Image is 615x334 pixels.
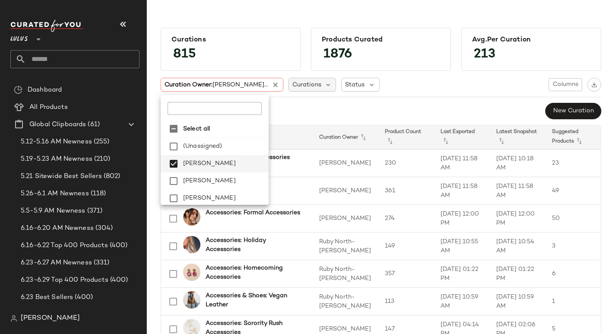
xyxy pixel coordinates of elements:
span: (331) [92,258,110,268]
th: Curation Owner [312,125,378,150]
td: 361 [378,177,434,205]
span: 5.26-6.1 AM Newness [21,189,89,199]
span: [PERSON_NAME] [183,172,236,190]
span: Curations [292,80,321,89]
td: [DATE] 11:58 AM [434,150,489,177]
span: [PERSON_NAME] [21,313,80,324]
span: (210) [92,154,111,164]
th: Latest Snapshot [489,125,545,150]
td: 49 [545,177,601,205]
img: 2726391_02_topdown_2025-07-23.jpg [183,264,200,281]
td: 113 [378,288,434,315]
span: 1876 [315,39,361,70]
img: 3259760_608212.jpg [183,236,200,253]
span: 213 [465,39,504,70]
span: Global Clipboards [29,120,86,130]
th: Suggested Products [545,125,601,150]
span: (97) [85,310,99,320]
td: [DATE] 10:54 AM [489,232,545,260]
th: Last Exported [434,125,489,150]
span: (371) [86,206,103,216]
b: Accessories: Formal Accessories [206,208,300,217]
div: Avg.per Curation [472,36,590,44]
span: (118) [89,189,106,199]
span: Columns [552,81,578,88]
td: [DATE] 11:58 AM [489,177,545,205]
img: 2735831_03_OM_2025-07-21.jpg [183,208,200,226]
td: 6 [545,260,601,288]
td: [PERSON_NAME] [312,150,378,177]
td: 23 [545,150,601,177]
span: Lulus [10,29,28,45]
button: New Curation [545,103,601,119]
td: 1 [545,288,601,315]
strong: Select all [183,124,210,134]
td: [DATE] 12:00 PM [434,205,489,232]
span: (400) [108,241,128,251]
span: Status [345,80,365,89]
td: 230 [378,150,434,177]
span: (802) [102,172,120,181]
td: [DATE] 01:22 PM [489,260,545,288]
span: 5.5-5.9 AM Newness [21,206,86,216]
span: (400) [73,293,93,302]
td: 149 [378,232,434,260]
span: 6.23-6.29 Top 400 Products [21,275,108,285]
b: Accessories: Homecoming Accessories [206,264,302,282]
div: Curations [171,36,290,44]
span: 6.23 Best Sellers [21,293,73,302]
b: Accessories & Shoes: Vegan Leather [206,291,302,309]
td: 50 [545,205,601,232]
button: Columns [548,78,582,91]
span: 6.2-6.6 AM Newness [21,310,85,320]
img: svg%3e [591,82,597,88]
span: 6.23-6.27 AM Newness [21,258,92,268]
td: [DATE] 11:58 AM [434,177,489,205]
span: 6.16-6.20 AM Newness [21,223,94,233]
span: (Unassigned) [183,138,222,155]
td: [DATE] 12:00 PM [489,205,545,232]
img: svg%3e [10,315,17,322]
img: 12995121_2736071.jpg [183,291,200,309]
td: [DATE] 01:22 PM [434,260,489,288]
td: [DATE] 10:18 AM [489,150,545,177]
span: 5.21 Sitewide Best Sellers [21,172,102,181]
span: Curation Owner: [165,80,268,89]
span: [PERSON_NAME] [183,155,236,172]
span: New Curation [553,108,594,115]
span: (255) [92,137,110,147]
td: [PERSON_NAME] [312,177,378,205]
span: [PERSON_NAME] [183,190,236,207]
span: (400) [108,275,128,285]
span: [PERSON_NAME]... [212,82,268,88]
td: [DATE] 10:55 AM [434,232,489,260]
td: [DATE] 10:59 AM [434,288,489,315]
span: (304) [94,223,113,233]
td: 357 [378,260,434,288]
th: Product Count [378,125,434,150]
span: 6.16-6.22 Top 400 Products [21,241,108,251]
span: 5.19-5.23 AM Newness [21,154,92,164]
div: Products Curated [322,36,440,44]
span: Dashboard [28,85,62,95]
img: cfy_white_logo.C9jOOHJF.svg [10,20,84,32]
b: Accessories: Holiday Accessories [206,236,302,254]
img: svg%3e [14,86,22,94]
span: (61) [86,120,100,130]
td: Ruby North-[PERSON_NAME] [312,260,378,288]
span: All Products [29,102,68,112]
span: 815 [165,39,205,70]
span: 5.12-5.16 AM Newness [21,137,92,147]
td: [DATE] 10:59 AM [489,288,545,315]
td: Ruby North-[PERSON_NAME] [312,288,378,315]
td: [PERSON_NAME] [312,205,378,232]
td: 274 [378,205,434,232]
td: 3 [545,232,601,260]
td: Ruby North-[PERSON_NAME] [312,232,378,260]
